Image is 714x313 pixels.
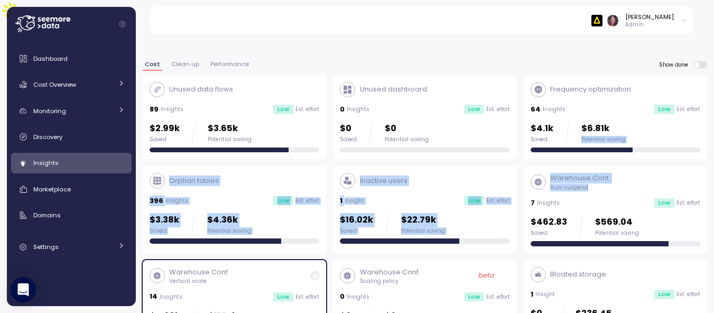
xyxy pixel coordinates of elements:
p: Insights [160,293,182,301]
p: Est. effort [295,106,319,113]
p: $2.99k [150,122,180,136]
div: Saved [150,136,180,143]
div: Potential saving [581,136,625,143]
p: Insights [543,106,565,113]
span: Marketplace [33,185,71,194]
p: Warehouse Conf. [169,267,229,278]
p: Insight [535,291,555,298]
a: Discovery [11,126,132,148]
p: Unused dashboard [360,84,427,95]
div: Low [273,292,293,302]
p: $4.1k [531,122,553,136]
div: Saved [150,227,179,235]
p: Insights [161,106,183,113]
p: 1 [340,196,342,206]
div: Saved [340,136,357,143]
div: Low [654,290,674,299]
p: Warehouse Conf. [550,173,610,183]
p: $6.81k [581,122,625,136]
a: Dashboard [11,48,132,69]
div: [PERSON_NAME] [625,13,674,21]
p: 14 [150,291,157,302]
span: Insights [33,159,59,167]
p: Est. effort [295,293,319,301]
div: Saved [531,229,567,237]
div: Saved [531,136,553,143]
a: Cost Overview [11,74,132,95]
p: Insights [165,197,188,205]
p: Auto suspend [550,184,610,191]
div: Low [464,292,484,302]
p: $3.38k [150,213,179,227]
div: Open Intercom Messenger [11,277,36,302]
p: Est. effort [676,291,700,298]
p: Warehouse Conf. [360,267,420,278]
p: Est. effort [486,293,510,301]
p: $0 [340,122,357,136]
span: Domains [33,211,61,219]
div: Potential saving [595,229,639,237]
div: Low [273,196,293,206]
p: $569.04 [595,215,639,229]
div: Saved [340,227,373,235]
p: Inactive users [360,176,407,186]
p: Est. effort [295,197,319,205]
span: Dashboard [33,54,68,63]
span: Clean up [171,61,199,67]
p: Est. effort [676,199,700,207]
div: Potential saving [208,136,252,143]
a: Marketplace [11,179,132,200]
div: Low [464,105,484,114]
p: $3.65k [208,122,252,136]
p: 7 [531,198,535,208]
a: Monitoring [11,100,132,122]
div: Low [273,105,293,114]
p: $4.36k [207,213,251,227]
span: Monitoring [33,107,66,115]
div: Potential saving [385,136,429,143]
p: beta [478,270,494,281]
div: Low [464,196,484,206]
p: Est. effort [486,106,510,113]
div: Low [654,105,674,114]
span: Performance [210,61,249,67]
span: Discovery [33,133,62,141]
span: Cost [145,61,160,67]
button: Collapse navigation [116,20,129,28]
p: Orphan tables [169,176,219,186]
p: Admin [625,21,674,29]
p: Insight [345,197,364,205]
p: Vertical scale [169,278,229,285]
div: Potential saving [207,227,251,235]
a: Insights [11,153,132,174]
span: Show done [659,61,693,68]
p: Bloated storage [550,269,606,280]
p: $16.02k [340,213,373,227]
p: Unused data flows [169,84,233,95]
p: Frequency optimization [550,84,631,95]
p: $22.79k [401,213,445,227]
p: Est. effort [486,197,510,205]
span: Settings [33,243,59,251]
span: Cost Overview [33,80,76,89]
a: Settings [11,236,132,257]
p: Est. effort [676,106,700,113]
p: 1 [531,289,533,300]
p: $0 [385,122,429,136]
p: 0 [340,104,345,115]
p: 396 [150,196,163,206]
a: Domains [11,205,132,226]
div: Potential saving [401,227,445,235]
p: Insights [347,293,369,301]
p: Scaling policy [360,278,420,285]
p: $462.83 [531,215,567,229]
p: 89 [150,104,159,115]
p: 64 [531,104,541,115]
p: Insights [347,106,369,113]
img: 6628aa71fabf670d87b811be.PNG [591,15,602,26]
p: 0 [340,291,345,302]
div: Low [654,198,674,208]
img: ACg8ocLDuIZlR5f2kIgtapDwVC7yp445s3OgbrQTIAV7qYj8P05r5pI=s96-c [607,15,618,26]
p: Insights [537,199,560,207]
